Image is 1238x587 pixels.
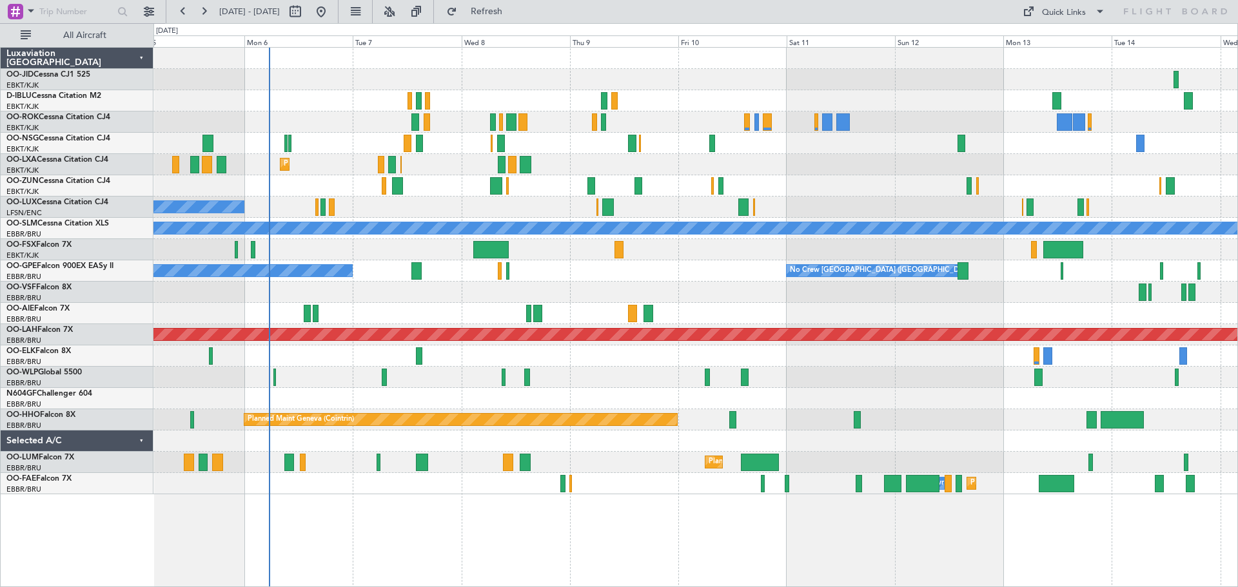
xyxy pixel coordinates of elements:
[1016,1,1112,22] button: Quick Links
[6,369,82,376] a: OO-WLPGlobal 5500
[6,251,39,260] a: EBKT/KJK
[6,485,41,494] a: EBBR/BRU
[460,7,514,16] span: Refresh
[6,390,37,398] span: N604GF
[6,113,39,121] span: OO-ROK
[895,35,1003,47] div: Sun 12
[6,123,39,133] a: EBKT/KJK
[6,102,39,111] a: EBKT/KJK
[6,293,41,303] a: EBBR/BRU
[6,411,40,419] span: OO-HHO
[6,357,41,367] a: EBBR/BRU
[284,155,434,174] div: Planned Maint Kortrijk-[GEOGRAPHIC_DATA]
[6,177,110,185] a: OO-ZUNCessna Citation CJ4
[6,284,72,291] a: OO-VSFFalcon 8X
[440,1,518,22] button: Refresh
[1003,35,1112,47] div: Mon 13
[970,474,1083,493] div: Planned Maint Melsbroek Air Base
[462,35,570,47] div: Wed 8
[6,135,110,142] a: OO-NSGCessna Citation CJ4
[6,71,90,79] a: OO-JIDCessna CJ1 525
[709,452,942,472] div: Planned Maint [GEOGRAPHIC_DATA] ([GEOGRAPHIC_DATA] National)
[6,475,36,483] span: OO-FAE
[219,6,280,17] span: [DATE] - [DATE]
[6,454,39,461] span: OO-LUM
[248,410,354,429] div: Planned Maint Geneva (Cointrin)
[6,241,72,249] a: OO-FSXFalcon 7X
[6,390,92,398] a: N604GFChallenger 604
[6,262,113,270] a: OO-GPEFalcon 900EX EASy II
[6,347,71,355] a: OO-ELKFalcon 8X
[6,187,39,197] a: EBKT/KJK
[6,336,41,345] a: EBBR/BRU
[6,198,108,206] a: OO-LUXCessna Citation CJ4
[353,35,461,47] div: Tue 7
[6,369,38,376] span: OO-WLP
[6,135,39,142] span: OO-NSG
[6,421,41,430] a: EBBR/BRU
[136,35,244,47] div: Sun 5
[6,347,35,355] span: OO-ELK
[6,475,72,483] a: OO-FAEFalcon 7X
[6,454,74,461] a: OO-LUMFalcon 7X
[6,262,37,270] span: OO-GPE
[6,229,41,239] a: EBBR/BRU
[6,305,70,313] a: OO-AIEFalcon 7X
[244,35,353,47] div: Mon 6
[39,2,113,21] input: Trip Number
[6,326,37,334] span: OO-LAH
[6,305,34,313] span: OO-AIE
[6,144,39,154] a: EBKT/KJK
[6,241,36,249] span: OO-FSX
[6,92,101,100] a: D-IBLUCessna Citation M2
[790,261,1006,280] div: No Crew [GEOGRAPHIC_DATA] ([GEOGRAPHIC_DATA] National)
[6,272,41,282] a: EBBR/BRU
[6,166,39,175] a: EBKT/KJK
[156,26,178,37] div: [DATE]
[6,284,36,291] span: OO-VSF
[6,378,41,388] a: EBBR/BRU
[1112,35,1220,47] div: Tue 14
[6,92,32,100] span: D-IBLU
[6,156,108,164] a: OO-LXACessna Citation CJ4
[14,25,140,46] button: All Aircraft
[6,156,37,164] span: OO-LXA
[6,71,34,79] span: OO-JID
[6,113,110,121] a: OO-ROKCessna Citation CJ4
[6,399,41,409] a: EBBR/BRU
[6,314,41,324] a: EBBR/BRU
[6,198,37,206] span: OO-LUX
[6,220,37,227] span: OO-SLM
[6,208,42,218] a: LFSN/ENC
[787,35,895,47] div: Sat 11
[678,35,787,47] div: Fri 10
[6,81,39,90] a: EBKT/KJK
[6,411,75,419] a: OO-HHOFalcon 8X
[1042,6,1086,19] div: Quick Links
[6,326,73,334] a: OO-LAHFalcon 7X
[34,31,136,40] span: All Aircraft
[570,35,678,47] div: Thu 9
[6,177,39,185] span: OO-ZUN
[6,220,109,227] a: OO-SLMCessna Citation XLS
[6,463,41,473] a: EBBR/BRU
